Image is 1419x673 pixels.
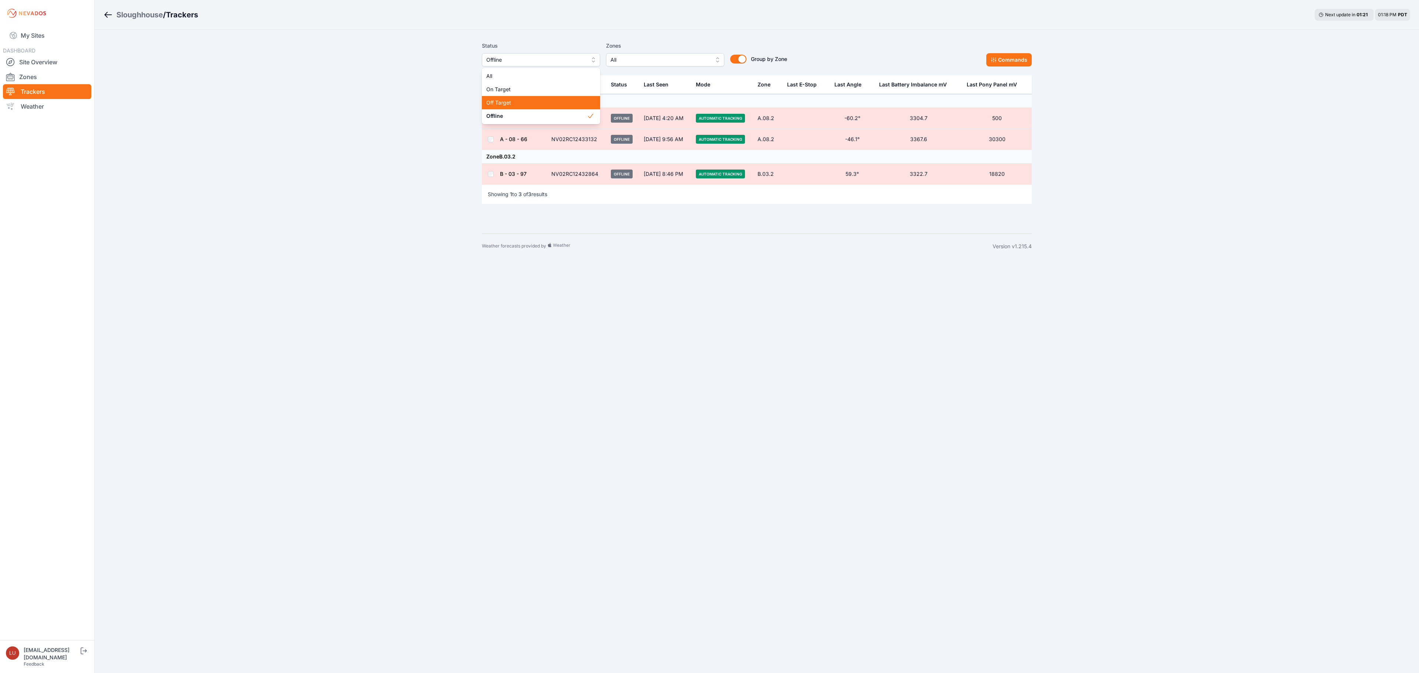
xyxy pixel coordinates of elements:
[482,53,600,66] button: Offline
[486,86,587,93] span: On Target
[486,99,587,106] span: Off Target
[486,55,585,64] span: Offline
[482,68,600,124] div: Offline
[486,112,587,120] span: Offline
[486,72,587,80] span: All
